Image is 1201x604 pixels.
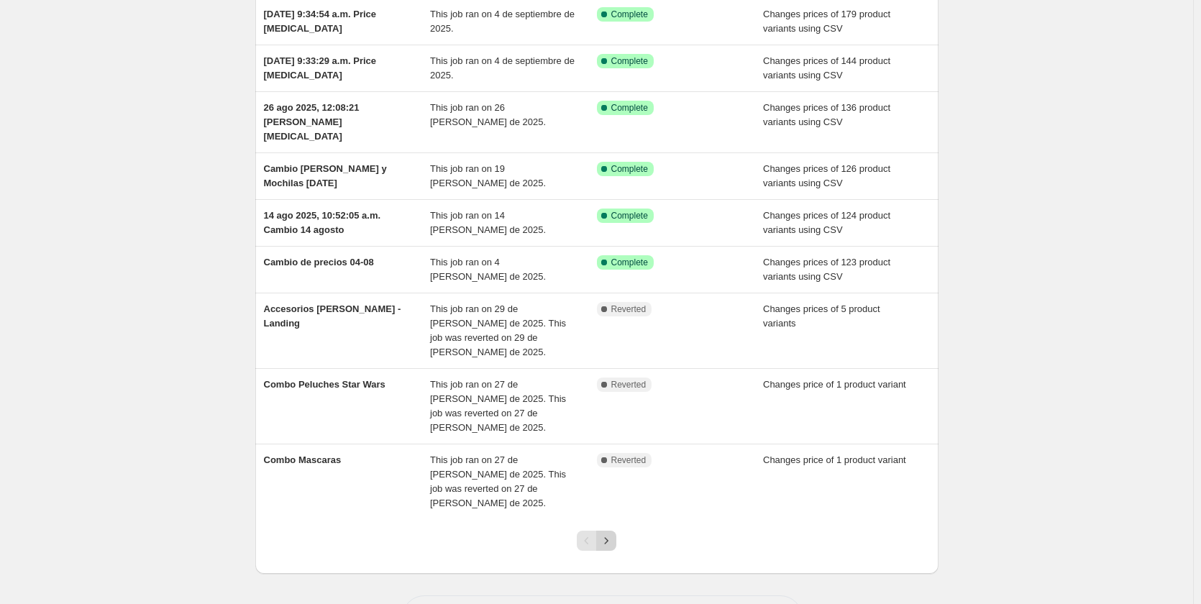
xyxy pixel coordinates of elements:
span: Changes prices of 124 product variants using CSV [763,210,890,235]
span: Cambio de precios 04-08 [264,257,374,267]
span: 26 ago 2025, 12:08:21 [PERSON_NAME] [MEDICAL_DATA] [264,102,360,142]
span: Complete [611,210,648,221]
span: Combo Peluches Star Wars [264,379,385,390]
span: Complete [611,55,648,67]
span: Accesorios [PERSON_NAME] - Landing [264,303,401,329]
span: This job ran on 14 [PERSON_NAME] de 2025. [430,210,546,235]
span: Changes prices of 179 product variants using CSV [763,9,890,34]
span: Complete [611,102,648,114]
nav: Pagination [577,531,616,551]
span: 14 ago 2025, 10:52:05 a.m. Cambio 14 agosto [264,210,381,235]
span: Combo Mascaras [264,454,342,465]
span: Complete [611,257,648,268]
span: This job ran on 4 [PERSON_NAME] de 2025. [430,257,546,282]
span: [DATE] 9:34:54 a.m. Price [MEDICAL_DATA] [264,9,377,34]
span: Reverted [611,454,647,466]
span: Complete [611,163,648,175]
span: This job ran on 4 de septiembre de 2025. [430,9,575,34]
span: This job ran on 26 [PERSON_NAME] de 2025. [430,102,546,127]
span: Changes prices of 126 product variants using CSV [763,163,890,188]
button: Next [596,531,616,551]
span: Changes prices of 144 product variants using CSV [763,55,890,81]
span: This job ran on 27 de [PERSON_NAME] de 2025. This job was reverted on 27 de [PERSON_NAME] de 2025. [430,454,566,508]
span: Cambio [PERSON_NAME] y Mochilas [DATE] [264,163,387,188]
span: Changes prices of 123 product variants using CSV [763,257,890,282]
span: [DATE] 9:33:29 a.m. Price [MEDICAL_DATA] [264,55,377,81]
span: This job ran on 27 de [PERSON_NAME] de 2025. This job was reverted on 27 de [PERSON_NAME] de 2025. [430,379,566,433]
span: This job ran on 29 de [PERSON_NAME] de 2025. This job was reverted on 29 de [PERSON_NAME] de 2025. [430,303,566,357]
span: Changes prices of 136 product variants using CSV [763,102,890,127]
span: Changes price of 1 product variant [763,379,906,390]
span: Changes prices of 5 product variants [763,303,880,329]
span: This job ran on 4 de septiembre de 2025. [430,55,575,81]
span: Reverted [611,379,647,390]
span: Reverted [611,303,647,315]
span: Complete [611,9,648,20]
span: This job ran on 19 [PERSON_NAME] de 2025. [430,163,546,188]
span: Changes price of 1 product variant [763,454,906,465]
